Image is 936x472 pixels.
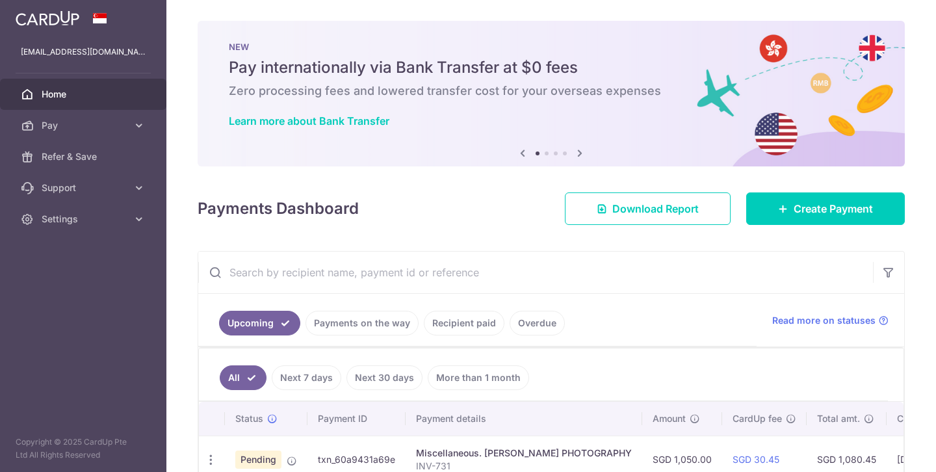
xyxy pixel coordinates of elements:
th: Payment details [406,402,642,436]
p: NEW [229,42,874,52]
span: Create Payment [794,201,873,216]
span: Status [235,412,263,425]
div: Miscellaneous. [PERSON_NAME] PHOTOGRAPHY [416,447,632,460]
a: Next 7 days [272,365,341,390]
span: Support [42,181,127,194]
p: [EMAIL_ADDRESS][DOMAIN_NAME] [21,46,146,59]
a: All [220,365,266,390]
img: Bank transfer banner [198,21,905,166]
a: Download Report [565,192,731,225]
span: Settings [42,213,127,226]
a: Create Payment [746,192,905,225]
span: Refer & Save [42,150,127,163]
a: Next 30 days [346,365,422,390]
h5: Pay internationally via Bank Transfer at $0 fees [229,57,874,78]
th: Payment ID [307,402,406,436]
span: Pay [42,119,127,132]
h6: Zero processing fees and lowered transfer cost for your overseas expenses [229,83,874,99]
span: Total amt. [817,412,860,425]
h4: Payments Dashboard [198,197,359,220]
input: Search by recipient name, payment id or reference [198,252,873,293]
span: Home [42,88,127,101]
a: Read more on statuses [772,314,889,327]
a: Overdue [510,311,565,335]
span: CardUp fee [733,412,782,425]
a: Payments on the way [305,311,419,335]
a: Upcoming [219,311,300,335]
span: Download Report [612,201,699,216]
a: More than 1 month [428,365,529,390]
span: Pending [235,451,281,469]
a: Recipient paid [424,311,504,335]
span: Amount [653,412,686,425]
a: Learn more about Bank Transfer [229,114,389,127]
span: Read more on statuses [772,314,876,327]
img: CardUp [16,10,79,26]
a: SGD 30.45 [733,454,779,465]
